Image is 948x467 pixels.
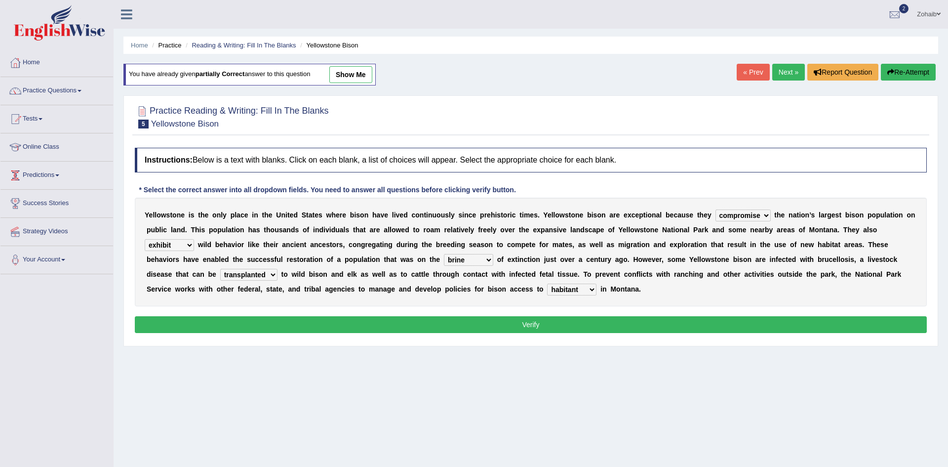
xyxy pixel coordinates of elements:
[592,211,593,219] b: i
[269,211,273,219] b: e
[689,211,693,219] b: e
[228,226,232,234] b: a
[266,226,271,234] b: h
[451,226,453,234] b: l
[849,211,851,219] b: i
[123,64,376,85] div: You have already given answer to this question
[222,226,226,234] b: u
[616,211,620,219] b: e
[201,226,205,234] b: s
[372,211,377,219] b: h
[262,211,265,219] b: t
[704,211,708,219] b: e
[240,226,244,234] b: n
[426,211,428,219] b: i
[405,226,409,234] b: d
[223,211,227,219] b: y
[541,226,545,234] b: p
[449,211,451,219] b: l
[388,226,390,234] b: l
[364,211,369,219] b: n
[384,226,388,234] b: a
[395,226,401,234] b: w
[549,226,553,234] b: n
[601,211,606,219] b: n
[458,211,462,219] b: s
[559,211,565,219] b: w
[325,226,329,234] b: v
[559,226,563,234] b: v
[172,211,177,219] b: o
[213,226,218,234] b: o
[519,226,521,234] b: t
[569,211,571,219] b: t
[276,211,281,219] b: U
[318,211,322,219] b: s
[519,211,522,219] b: t
[855,211,860,219] b: o
[593,211,597,219] b: s
[534,211,538,219] b: s
[484,211,487,219] b: r
[323,226,325,234] b: i
[135,185,520,195] div: * Select the correct answer into all dropdown fields. You need to answer all questions before cli...
[221,211,223,219] b: l
[525,226,529,234] b: e
[415,226,420,234] b: o
[145,211,149,219] b: Y
[434,226,440,234] b: m
[548,211,552,219] b: e
[543,211,548,219] b: Y
[473,211,476,219] b: e
[209,226,213,234] b: p
[236,226,240,234] b: o
[309,211,313,219] b: a
[491,211,495,219] b: h
[424,211,426,219] b: t
[453,226,457,234] b: a
[290,211,294,219] b: e
[0,105,113,130] a: Tests
[248,226,252,234] b: h
[295,226,299,234] b: s
[811,211,815,219] b: s
[340,211,342,219] b: r
[285,211,287,219] b: i
[189,211,191,219] b: i
[191,226,195,234] b: T
[313,211,315,219] b: t
[131,42,148,49] a: Home
[244,211,248,219] b: e
[907,211,911,219] b: o
[624,211,628,219] b: e
[819,211,821,219] b: l
[503,211,508,219] b: o
[354,211,356,219] b: i
[587,211,592,219] b: b
[319,226,323,234] b: d
[403,211,408,219] b: d
[234,226,236,234] b: i
[447,226,451,234] b: e
[286,226,291,234] b: n
[860,211,864,219] b: n
[483,226,487,234] b: e
[313,226,315,234] b: i
[302,211,306,219] b: S
[153,211,155,219] b: l
[899,211,903,219] b: n
[217,211,221,219] b: n
[537,226,541,234] b: x
[360,211,364,219] b: o
[226,226,228,234] b: l
[235,211,237,219] b: l
[700,211,704,219] b: h
[597,211,601,219] b: o
[522,211,524,219] b: i
[264,211,269,219] b: h
[256,226,260,234] b: s
[204,211,208,219] b: e
[198,211,200,219] b: t
[355,226,360,234] b: h
[303,226,307,234] b: o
